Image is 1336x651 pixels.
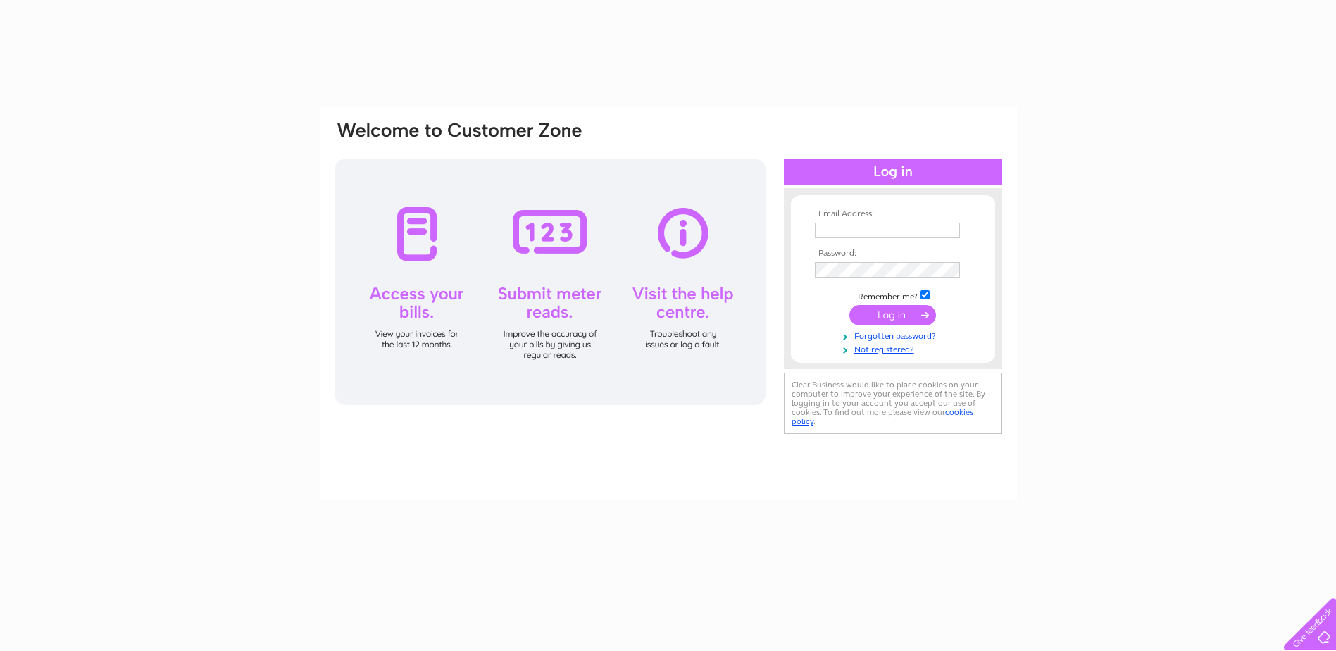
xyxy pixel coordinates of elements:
[784,373,1002,434] div: Clear Business would like to place cookies on your computer to improve your experience of the sit...
[815,328,975,342] a: Forgotten password?
[811,288,975,302] td: Remember me?
[811,209,975,219] th: Email Address:
[849,305,936,325] input: Submit
[811,249,975,259] th: Password:
[792,407,973,426] a: cookies policy
[815,342,975,355] a: Not registered?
